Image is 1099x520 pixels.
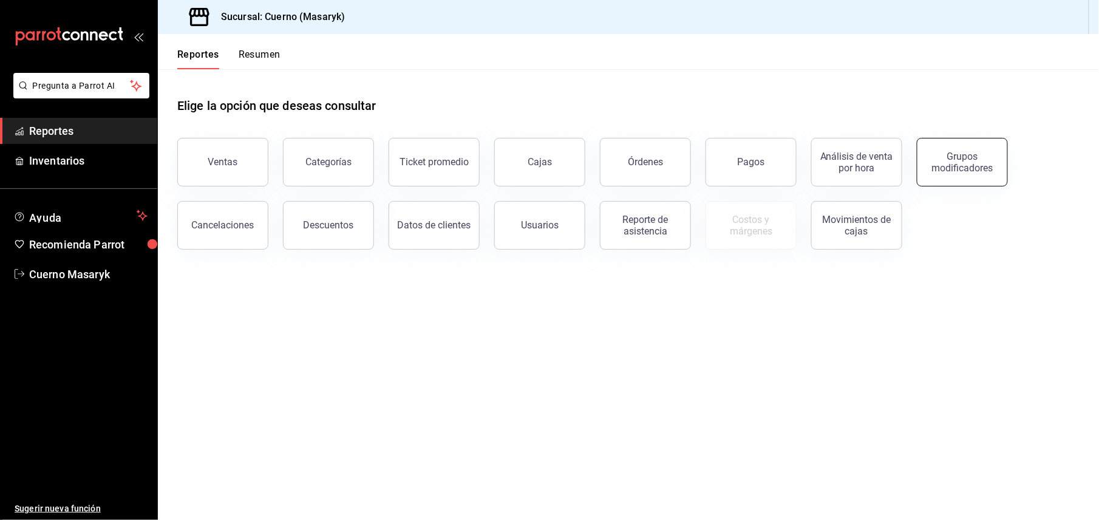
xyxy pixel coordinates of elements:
div: Usuarios [521,219,559,231]
a: Pregunta a Parrot AI [9,88,149,101]
h1: Elige la opción que deseas consultar [177,97,376,115]
button: Reportes [177,49,219,69]
span: Ayuda [29,208,132,223]
div: navigation tabs [177,49,281,69]
button: Pagos [706,138,797,186]
div: Ventas [208,156,238,168]
button: Ticket promedio [389,138,480,186]
div: Grupos modificadores [925,151,1000,174]
div: Pagos [738,156,765,168]
button: Contrata inventarios para ver este reporte [706,201,797,250]
div: Reporte de asistencia [608,214,683,237]
button: Análisis de venta por hora [811,138,902,186]
button: Cancelaciones [177,201,268,250]
div: Descuentos [304,219,354,231]
button: Órdenes [600,138,691,186]
div: Órdenes [628,156,663,168]
button: Pregunta a Parrot AI [13,73,149,98]
span: Sugerir nueva función [15,502,148,515]
button: Reporte de asistencia [600,201,691,250]
div: Cajas [528,156,552,168]
span: Pregunta a Parrot AI [33,80,131,92]
div: Costos y márgenes [713,214,789,237]
button: Categorías [283,138,374,186]
button: Descuentos [283,201,374,250]
button: Movimientos de cajas [811,201,902,250]
div: Categorías [305,156,352,168]
div: Análisis de venta por hora [819,151,894,174]
button: Grupos modificadores [917,138,1008,186]
div: Movimientos de cajas [819,214,894,237]
div: Cancelaciones [192,219,254,231]
div: Datos de clientes [398,219,471,231]
button: Datos de clientes [389,201,480,250]
span: Reportes [29,123,148,139]
button: Resumen [239,49,281,69]
h3: Sucursal: Cuerno (Masaryk) [211,10,345,24]
span: Cuerno Masaryk [29,266,148,282]
button: Ventas [177,138,268,186]
button: Usuarios [494,201,585,250]
button: Cajas [494,138,585,186]
div: Ticket promedio [400,156,469,168]
button: open_drawer_menu [134,32,143,41]
span: Recomienda Parrot [29,236,148,253]
span: Inventarios [29,152,148,169]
